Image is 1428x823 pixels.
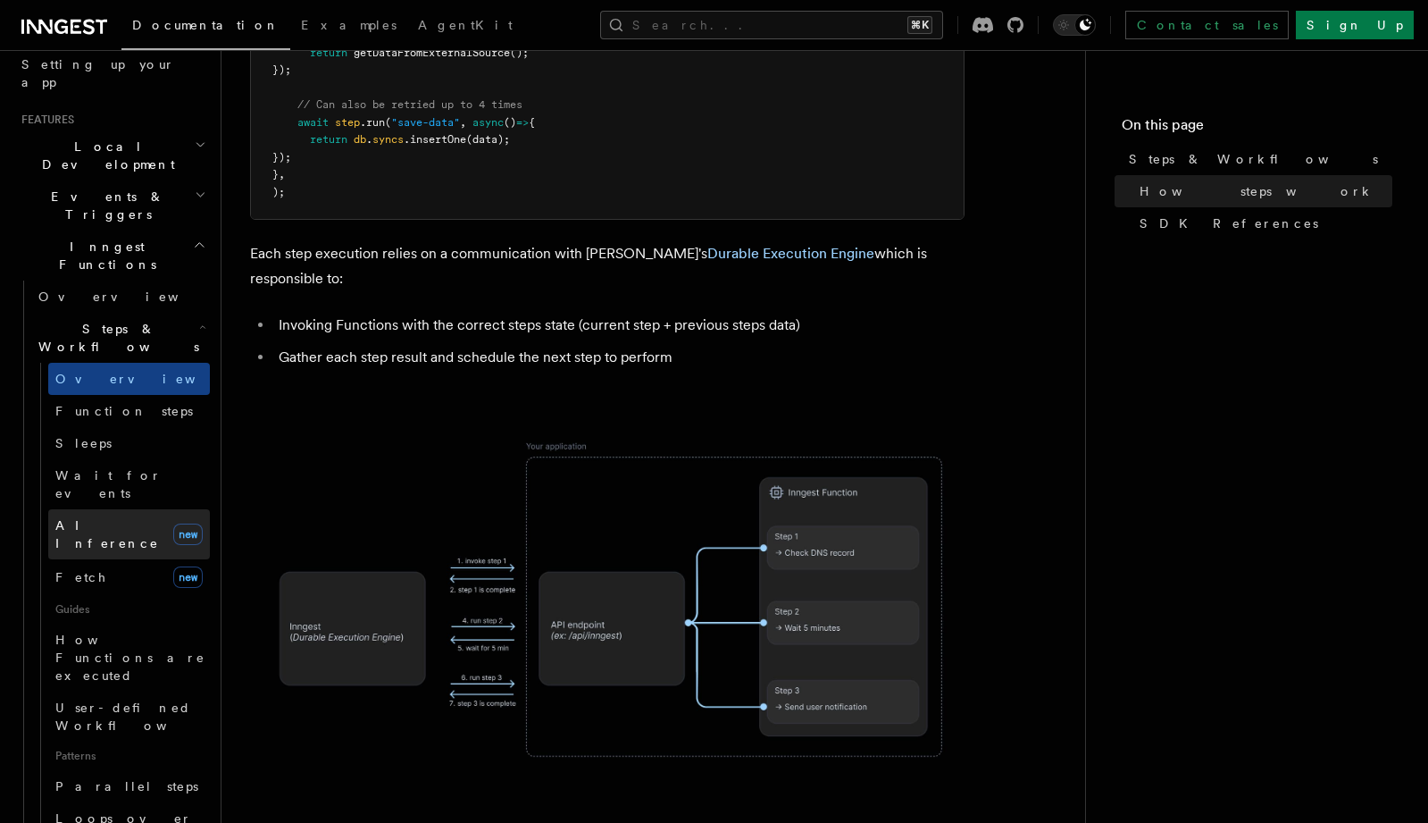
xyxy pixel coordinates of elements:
a: Examples [290,5,407,48]
button: Steps & Workflows [31,313,210,363]
a: AI Inferencenew [48,509,210,559]
span: , [279,168,285,181]
span: Wait for events [55,468,162,500]
a: Sleeps [48,427,210,459]
span: new [173,567,203,588]
a: Fetchnew [48,559,210,595]
a: Sign Up [1296,11,1414,39]
button: Local Development [14,130,210,181]
span: db [354,133,366,146]
a: How Functions are executed [48,624,210,692]
span: "save-data" [391,116,460,129]
span: Steps & Workflows [1129,150,1378,168]
span: return [310,133,347,146]
span: How Functions are executed [55,633,205,683]
a: Overview [48,363,210,395]
button: Inngest Functions [14,231,210,281]
span: } [272,168,279,181]
span: (data); [466,133,510,146]
span: .insertOne [404,133,466,146]
span: ); [272,186,285,198]
a: AgentKit [407,5,523,48]
span: syncs [372,133,404,146]
span: }); [272,151,291,164]
span: Fetch [55,570,107,584]
img: Each Inngest Functions's step invocation implies a communication between your application and the... [250,413,965,785]
button: Events & Triggers [14,181,210,231]
span: Function steps [55,404,193,418]
span: () [504,116,516,129]
span: return [310,46,347,59]
span: await [297,116,329,129]
a: Function steps [48,395,210,427]
span: SDK References [1140,214,1318,232]
span: Overview [55,372,239,386]
span: step [335,116,360,129]
span: Sleeps [55,436,112,450]
a: Setting up your app [14,48,210,98]
a: SDK References [1132,207,1392,239]
a: Contact sales [1125,11,1289,39]
span: .run [360,116,385,129]
span: Steps & Workflows [31,320,199,356]
span: new [173,524,203,545]
kbd: ⌘K [907,16,932,34]
span: (); [510,46,529,59]
a: User-defined Workflows [48,692,210,742]
span: // Can also be retried up to 4 times [297,98,522,111]
span: . [366,133,372,146]
span: How steps work [1140,182,1374,200]
button: Toggle dark mode [1053,14,1096,36]
a: How steps work [1132,175,1392,207]
a: Steps & Workflows [1122,143,1392,175]
span: Setting up your app [21,57,175,89]
span: Documentation [132,18,280,32]
span: getDataFromExternalSource [354,46,510,59]
a: Overview [31,281,210,313]
p: Each step execution relies on a communication with [PERSON_NAME]'s which is responsible to: [250,241,965,291]
h4: On this page [1122,114,1392,143]
span: Local Development [14,138,195,173]
span: AgentKit [418,18,513,32]
span: }); [272,63,291,76]
span: Inngest Functions [14,238,193,273]
span: Events & Triggers [14,188,195,223]
span: Patterns [48,742,210,770]
a: Parallel steps [48,770,210,802]
span: Examples [301,18,397,32]
a: Documentation [121,5,290,50]
a: Wait for events [48,459,210,509]
span: User-defined Workflows [55,701,216,733]
span: Guides [48,595,210,624]
span: async [472,116,504,129]
span: Features [14,113,74,127]
button: Search...⌘K [600,11,943,39]
span: Overview [38,290,222,304]
li: Gather each step result and schedule the next step to perform [273,345,965,370]
a: Durable Execution Engine [707,245,874,262]
span: { [529,116,535,129]
span: AI Inference [55,518,159,550]
span: ( [385,116,391,129]
span: , [460,116,466,129]
span: => [516,116,529,129]
li: Invoking Functions with the correct steps state (current step + previous steps data) [273,313,965,338]
span: Parallel steps [55,779,198,794]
